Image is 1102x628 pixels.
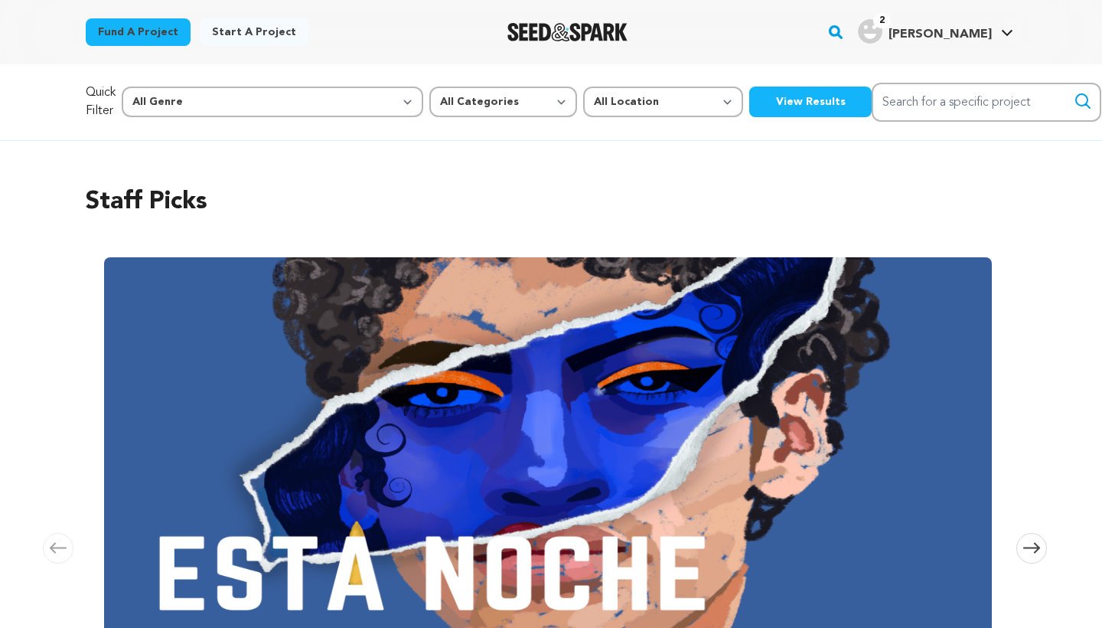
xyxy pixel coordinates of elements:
a: Seed&Spark Homepage [507,23,628,41]
a: Fund a project [86,18,191,46]
img: Seed&Spark Logo Dark Mode [507,23,628,41]
img: user.png [858,19,882,44]
span: Shakirah D.'s Profile [855,16,1016,48]
p: Quick Filter [86,83,116,120]
span: 2 [873,13,891,28]
a: Start a project [200,18,308,46]
button: View Results [749,87,872,117]
div: Shakirah D.'s Profile [858,19,992,44]
h2: Staff Picks [86,184,1016,221]
a: Shakirah D.'s Profile [855,16,1016,44]
span: [PERSON_NAME] [888,28,992,41]
input: Search for a specific project [872,83,1101,122]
